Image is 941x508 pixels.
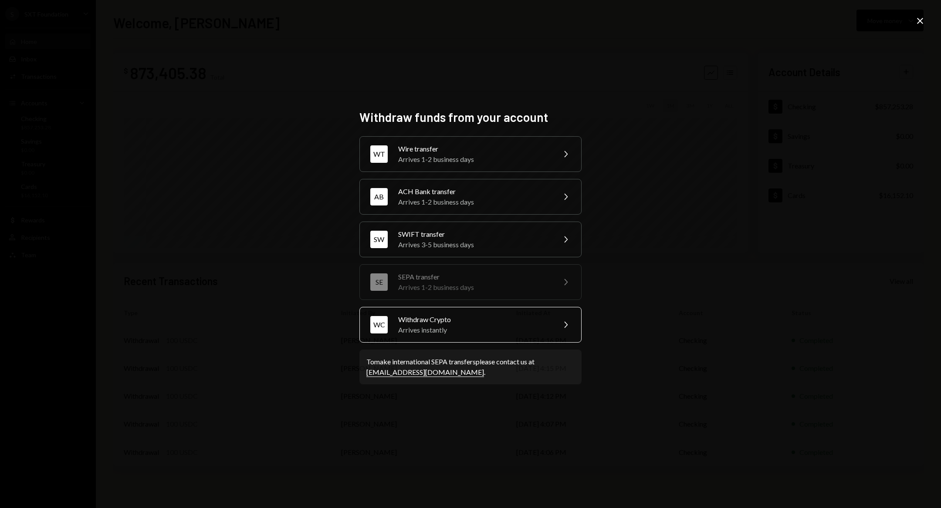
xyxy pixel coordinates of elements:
div: WT [370,145,388,163]
button: ABACH Bank transferArrives 1-2 business days [359,179,582,215]
div: Wire transfer [398,144,550,154]
div: ACH Bank transfer [398,186,550,197]
div: SE [370,273,388,291]
div: Arrives 1-2 business days [398,197,550,207]
div: SEPA transfer [398,272,550,282]
button: SWSWIFT transferArrives 3-5 business days [359,222,582,257]
div: Arrives 1-2 business days [398,282,550,293]
div: Arrives instantly [398,325,550,335]
div: To make international SEPA transfers please contact us at . [366,357,575,377]
button: WTWire transferArrives 1-2 business days [359,136,582,172]
button: SESEPA transferArrives 1-2 business days [359,264,582,300]
h2: Withdraw funds from your account [359,109,582,126]
div: AB [370,188,388,205]
a: [EMAIL_ADDRESS][DOMAIN_NAME] [366,368,484,377]
div: WC [370,316,388,333]
div: SWIFT transfer [398,229,550,239]
button: WCWithdraw CryptoArrives instantly [359,307,582,343]
div: Arrives 1-2 business days [398,154,550,165]
div: SW [370,231,388,248]
div: Arrives 3-5 business days [398,239,550,250]
div: Withdraw Crypto [398,314,550,325]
